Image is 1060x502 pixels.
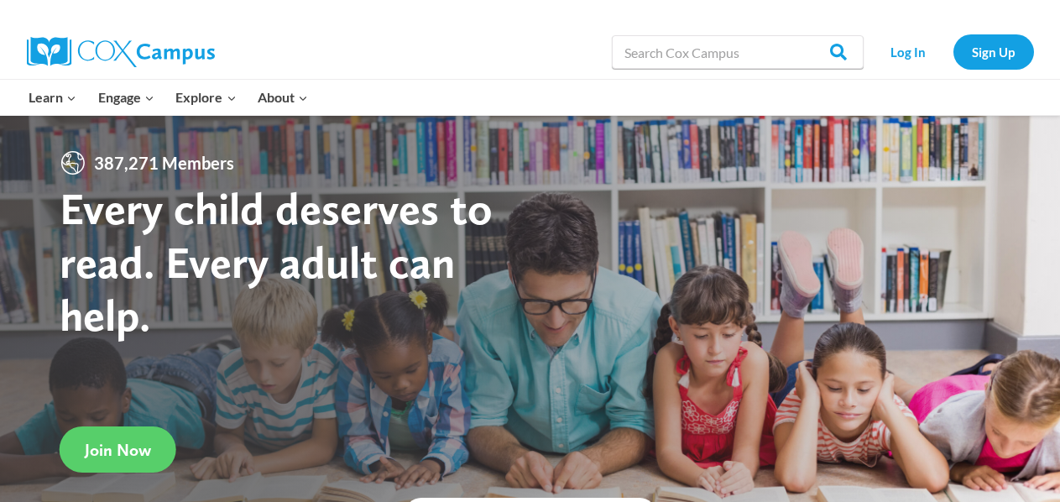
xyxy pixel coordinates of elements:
[98,86,154,108] span: Engage
[29,86,76,108] span: Learn
[175,86,236,108] span: Explore
[258,86,308,108] span: About
[60,426,176,473] a: Join Now
[18,80,319,115] nav: Primary Navigation
[85,440,151,460] span: Join Now
[60,181,493,342] strong: Every child deserves to read. Every adult can help.
[953,34,1034,69] a: Sign Up
[27,37,215,67] img: Cox Campus
[612,35,864,69] input: Search Cox Campus
[87,149,241,176] span: 387,271 Members
[872,34,945,69] a: Log In
[872,34,1034,69] nav: Secondary Navigation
